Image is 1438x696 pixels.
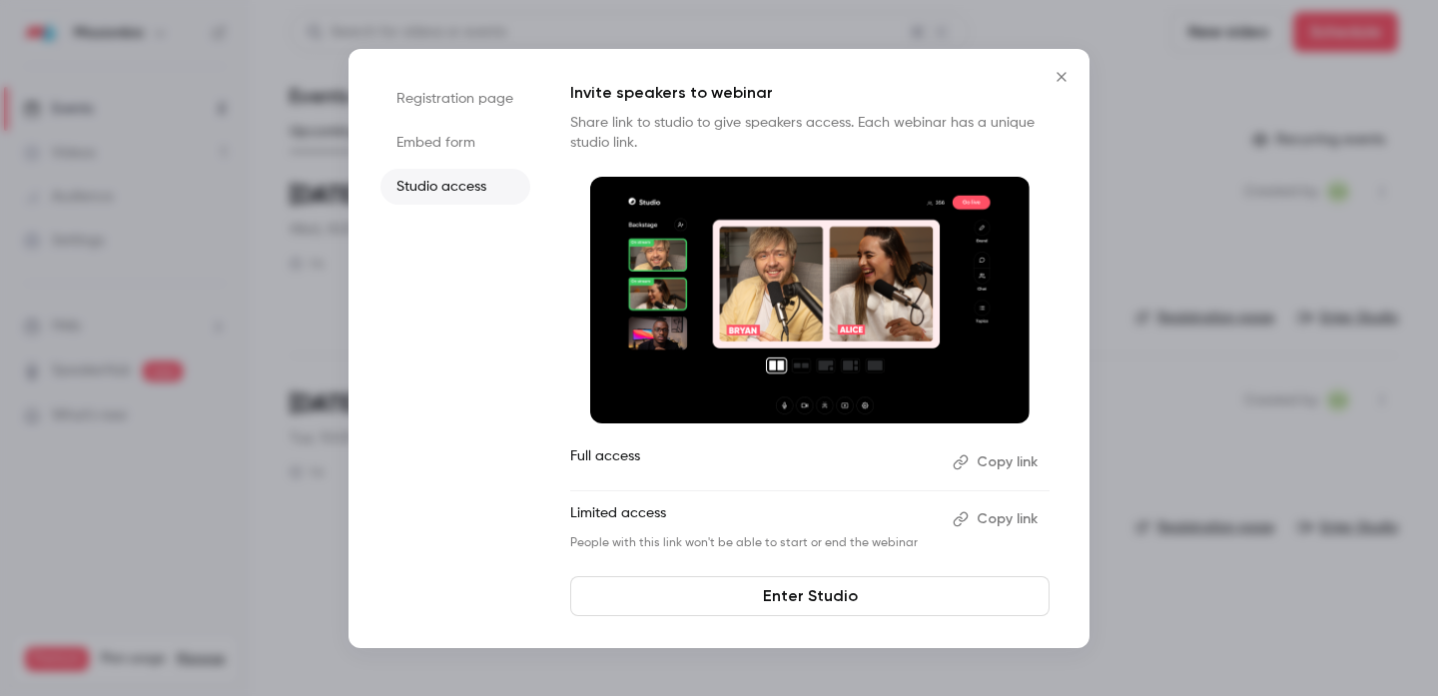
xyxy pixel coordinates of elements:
button: Copy link [945,503,1050,535]
li: Studio access [380,169,530,205]
p: Invite speakers to webinar [570,81,1050,105]
li: Embed form [380,125,530,161]
p: Full access [570,446,937,478]
li: Registration page [380,81,530,117]
a: Enter Studio [570,576,1050,616]
img: Invite speakers to webinar [590,177,1030,424]
button: Close [1042,57,1081,97]
p: Limited access [570,503,937,535]
p: People with this link won't be able to start or end the webinar [570,535,937,551]
p: Share link to studio to give speakers access. Each webinar has a unique studio link. [570,113,1050,153]
button: Copy link [945,446,1050,478]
